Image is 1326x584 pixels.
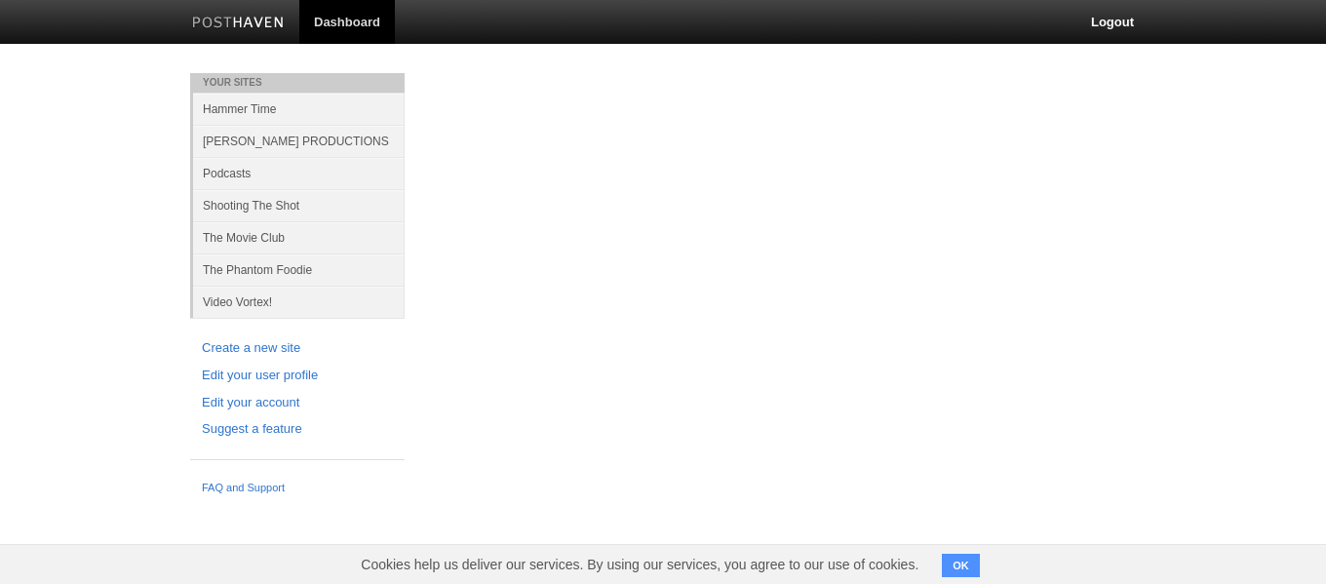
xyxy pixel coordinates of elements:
li: Your Sites [190,73,405,93]
a: Suggest a feature [202,419,393,440]
a: Create a new site [202,338,393,359]
a: The Movie Club [193,221,405,253]
span: Cookies help us deliver our services. By using our services, you agree to our use of cookies. [341,545,938,584]
a: Edit your user profile [202,366,393,386]
a: Hammer Time [193,93,405,125]
a: Video Vortex! [193,286,405,318]
img: Posthaven-bar [192,17,285,31]
a: FAQ and Support [202,480,393,497]
a: [PERSON_NAME] PRODUCTIONS [193,125,405,157]
a: Edit your account [202,393,393,413]
a: Shooting The Shot [193,189,405,221]
a: Podcasts [193,157,405,189]
a: The Phantom Foodie [193,253,405,286]
button: OK [942,554,980,577]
